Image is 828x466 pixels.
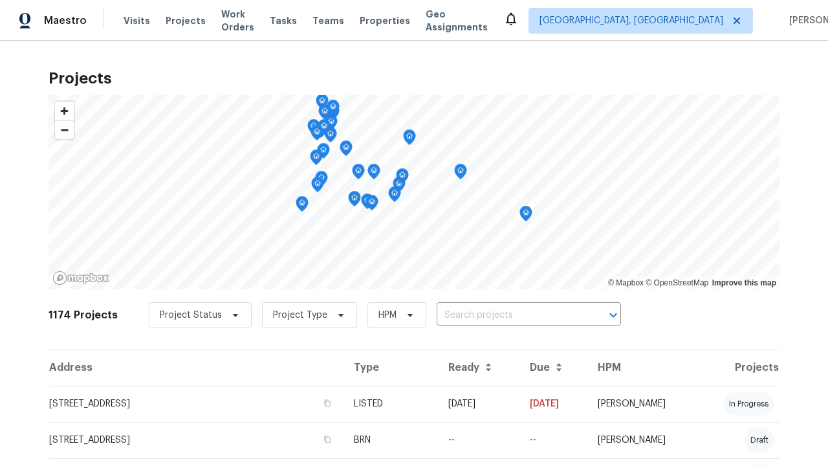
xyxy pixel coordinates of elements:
div: Map marker [454,164,467,184]
td: [DATE] [519,386,587,422]
th: Address [49,349,343,386]
span: Work Orders [221,8,254,34]
span: Tasks [270,16,297,25]
div: Map marker [316,94,329,114]
td: -- [438,422,519,458]
span: Zoom out [55,121,74,139]
div: Map marker [396,168,409,188]
h2: Projects [49,72,779,85]
div: Map marker [311,177,324,197]
div: Map marker [318,119,331,139]
h2: 1174 Projects [49,309,118,322]
th: Projects [697,349,779,386]
td: [PERSON_NAME] [587,422,697,458]
span: Projects [166,14,206,27]
div: Map marker [310,125,323,145]
div: Map marker [388,186,401,206]
div: Map marker [367,164,380,184]
td: [PERSON_NAME] [587,386,697,422]
div: Map marker [317,143,330,163]
div: draft [745,428,774,452]
span: Project Type [273,309,327,322]
div: Map marker [361,194,374,214]
div: Map marker [325,115,338,135]
a: OpenStreetMap [646,278,708,287]
span: Teams [312,14,344,27]
span: HPM [378,309,397,322]
span: Visits [124,14,150,27]
span: [GEOGRAPHIC_DATA], [GEOGRAPHIC_DATA] [539,14,723,27]
td: [STREET_ADDRESS] [49,422,343,458]
div: Map marker [393,177,406,197]
div: Map marker [519,206,532,226]
div: Map marker [352,164,365,184]
div: Map marker [348,191,361,211]
td: LISTED [343,386,438,422]
th: HPM [587,349,697,386]
div: in progress [724,392,774,416]
span: Maestro [44,14,87,27]
span: Properties [360,14,410,27]
button: Copy Address [321,434,333,445]
th: Type [343,349,438,386]
div: Map marker [327,100,340,120]
th: Ready [438,349,519,386]
a: Mapbox [608,278,644,287]
a: Improve this map [712,278,776,287]
td: Resale COE 2025-09-23T00:00:00.000Z [519,422,587,458]
td: [DATE] [438,386,519,422]
div: Map marker [403,129,416,150]
button: Copy Address [321,397,333,409]
div: Map marker [307,119,320,139]
button: Open [604,306,622,324]
canvas: Map [49,95,779,289]
span: Geo Assignments [426,8,488,34]
div: Map marker [314,122,327,142]
a: Mapbox homepage [52,271,109,285]
input: Search projects [437,305,585,326]
div: Map marker [318,104,331,124]
th: Due [519,349,587,386]
td: BRN [343,422,438,458]
div: Map marker [324,127,337,147]
button: Zoom out [55,120,74,139]
div: Map marker [365,195,378,215]
td: [STREET_ADDRESS] [49,386,343,422]
div: Map marker [340,140,353,161]
div: Map marker [310,150,323,170]
div: Map marker [315,171,328,191]
span: Project Status [160,309,222,322]
div: Map marker [296,196,309,216]
button: Zoom in [55,102,74,120]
